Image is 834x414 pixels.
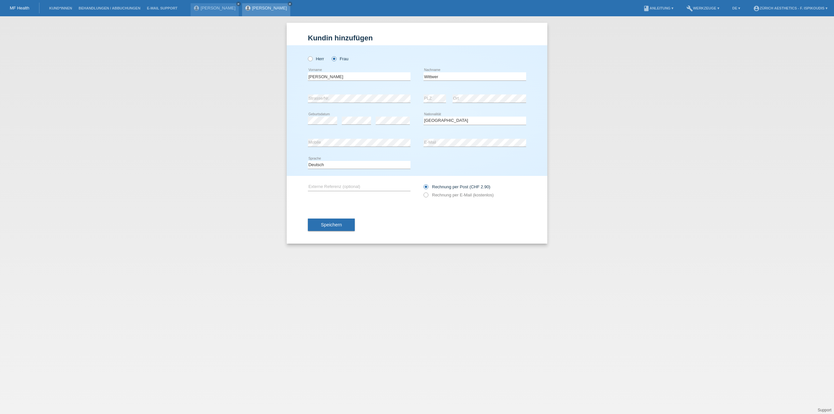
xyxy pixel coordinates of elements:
i: close [237,2,240,6]
a: buildWerkzeuge ▾ [683,6,723,10]
a: close [236,2,241,6]
i: account_circle [753,5,760,12]
label: Rechnung per Post (CHF 2.90) [424,184,490,189]
span: Speichern [321,222,342,227]
a: MF Health [10,6,29,10]
a: close [288,2,292,6]
a: [PERSON_NAME] [252,6,287,10]
button: Speichern [308,219,355,231]
label: Rechnung per E-Mail (kostenlos) [424,193,494,197]
input: Rechnung per Post (CHF 2.90) [424,184,428,193]
a: Behandlungen / Abbuchungen [75,6,144,10]
h1: Kundin hinzufügen [308,34,526,42]
i: build [686,5,693,12]
a: Support [818,408,831,412]
a: bookAnleitung ▾ [640,6,677,10]
input: Frau [332,56,336,61]
input: Herr [308,56,312,61]
i: book [643,5,650,12]
label: Herr [308,56,324,61]
a: [PERSON_NAME] [201,6,236,10]
a: Kund*innen [46,6,75,10]
label: Frau [332,56,348,61]
input: Rechnung per E-Mail (kostenlos) [424,193,428,201]
a: DE ▾ [729,6,743,10]
a: E-Mail Support [144,6,181,10]
a: account_circleZürich Aesthetics - F. Ispikoudis ▾ [750,6,831,10]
